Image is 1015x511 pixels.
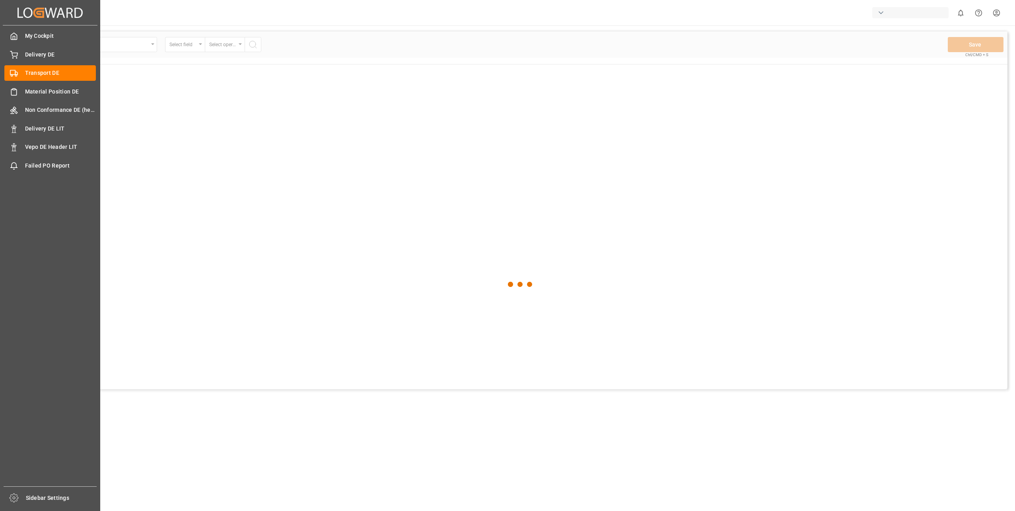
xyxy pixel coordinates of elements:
button: show 0 new notifications [952,4,970,22]
span: Transport DE [25,69,96,77]
span: Delivery DE LIT [25,125,96,133]
span: Vepo DE Header LIT [25,143,96,151]
span: My Cockpit [25,32,96,40]
a: Transport DE [4,65,96,81]
a: My Cockpit [4,28,96,44]
span: Delivery DE [25,51,96,59]
a: Delivery DE [4,47,96,62]
a: Non Conformance DE (header) [4,102,96,118]
a: Failed PO Report [4,158,96,173]
a: Material Position DE [4,84,96,99]
button: Help Center [970,4,988,22]
a: Delivery DE LIT [4,121,96,136]
span: Sidebar Settings [26,494,97,502]
a: Vepo DE Header LIT [4,139,96,155]
span: Failed PO Report [25,162,96,170]
span: Non Conformance DE (header) [25,106,96,114]
span: Material Position DE [25,88,96,96]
